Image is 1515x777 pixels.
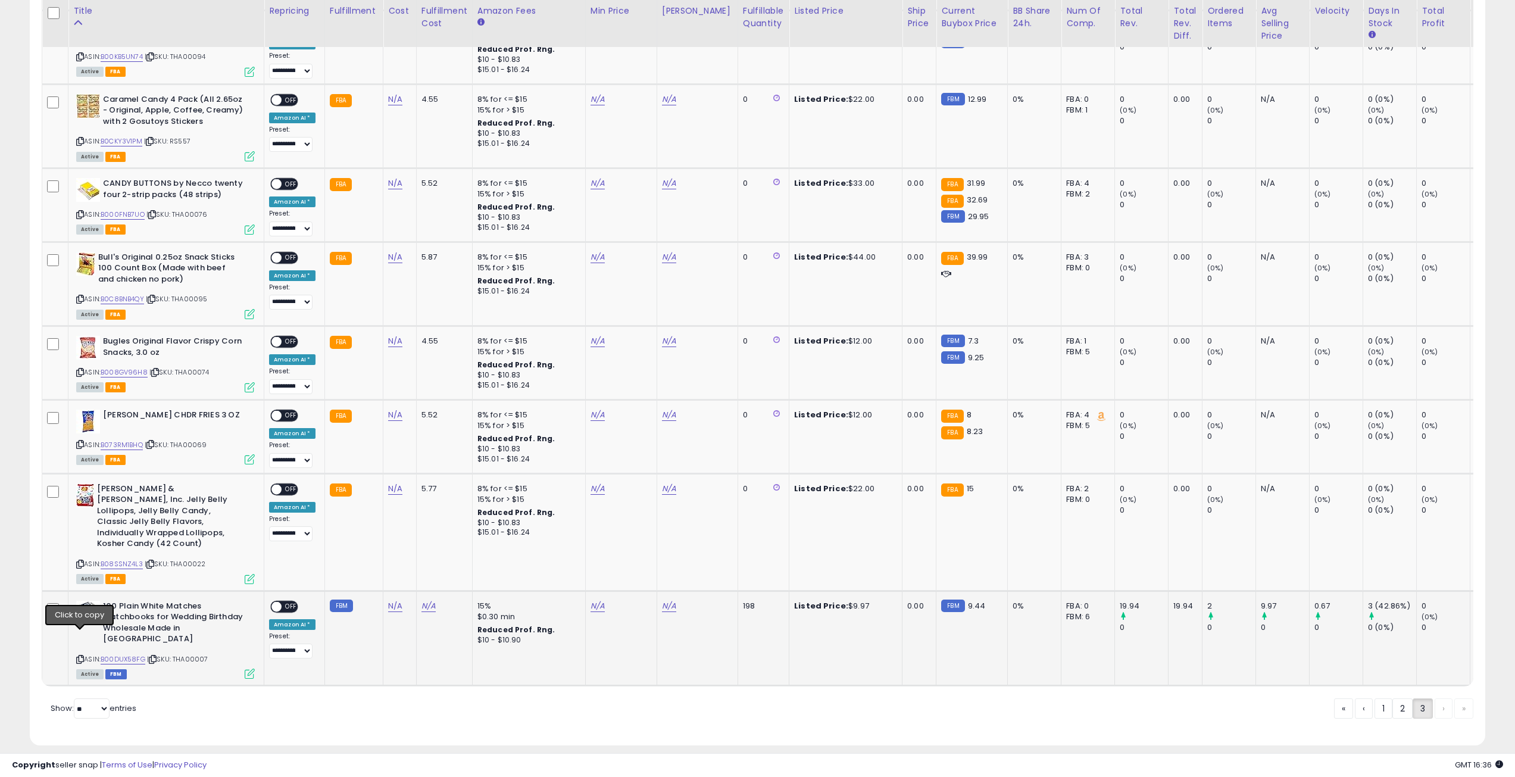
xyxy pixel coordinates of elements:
small: (0%) [1314,347,1331,357]
span: FBA [105,455,126,465]
div: N/A [1261,410,1300,420]
small: (0%) [1368,105,1385,115]
div: ASIN: [76,178,255,233]
div: $15.01 - $16.24 [477,286,576,297]
div: 0 (0%) [1368,116,1416,126]
div: 0 [1120,431,1168,442]
small: (0%) [1368,263,1385,273]
div: 8% for <= $15 [477,410,576,420]
div: 0.00 [907,94,927,105]
div: Preset: [269,210,316,236]
span: FBA [105,382,126,392]
div: 4.55 [421,94,463,105]
div: 0 [1422,273,1470,284]
small: FBM [941,210,964,223]
div: N/A [1261,252,1300,263]
a: B000FNB7UO [101,210,145,220]
div: $22.00 [794,94,893,105]
a: N/A [591,483,605,495]
div: FBM: 5 [1066,347,1105,357]
div: 0 [1120,357,1168,368]
div: 0 [1422,199,1470,210]
span: 9.25 [968,352,985,363]
div: 0 [1207,178,1255,189]
small: (0%) [1120,105,1136,115]
small: (0%) [1207,105,1224,115]
div: Total Profit [1422,5,1465,30]
span: 8 [967,409,972,420]
small: FBM [941,351,964,364]
small: (0%) [1207,189,1224,199]
small: (0%) [1120,421,1136,430]
div: $10 - $10.83 [477,55,576,65]
a: N/A [662,409,676,421]
div: Ship Price [907,5,931,30]
small: (0%) [1422,421,1438,430]
div: FBA: 1 [1066,336,1105,347]
small: (0%) [1120,189,1136,199]
div: $10 - $10.83 [477,213,576,223]
img: 51fgIyKHXhL._SL40_.jpg [76,483,94,507]
span: | SKU: THA00094 [145,52,206,61]
div: FBA: 0 [1066,94,1105,105]
div: FBM: 2 [1066,189,1105,199]
a: Privacy Policy [154,759,207,770]
span: All listings currently available for purchase on Amazon [76,382,104,392]
a: B008GV96H8 [101,367,148,377]
div: 0 [1207,431,1255,442]
small: FBA [941,252,963,265]
div: 0 [1207,42,1255,52]
div: 0 [743,252,780,263]
div: 0 [1314,336,1363,347]
div: 0 [1120,199,1168,210]
a: N/A [662,600,676,612]
div: 0.00 [1173,94,1193,105]
div: FBA: 3 [1066,252,1105,263]
div: ASIN: [76,336,255,391]
div: BB Share 24h. [1013,5,1056,30]
div: $15.01 - $16.24 [477,139,576,149]
div: Title [73,5,259,17]
div: $15.01 - $16.24 [477,223,576,233]
small: FBA [941,410,963,423]
div: $12.00 [794,410,893,420]
b: [PERSON_NAME] & [PERSON_NAME], Inc. Jelly Belly Lollipops, Jelly Belly Candy, Classic Jelly Belly... [97,483,242,553]
span: 31.99 [967,177,986,189]
span: OFF [282,252,301,263]
b: Bugles Original Flavor Crispy Corn Snacks, 3.0 oz [103,336,248,361]
div: Ordered Items [1207,5,1251,30]
div: 0 [743,178,780,189]
span: | SKU: THA00095 [146,294,208,304]
div: 0% [1013,410,1052,420]
a: B00DUX58FG [101,654,145,664]
b: Listed Price: [794,93,848,105]
div: 0 [743,483,780,494]
div: Days In Stock [1368,5,1411,30]
div: 0 [1207,252,1255,263]
div: Velocity [1314,5,1358,17]
b: Listed Price: [794,177,848,189]
a: N/A [388,409,402,421]
div: 0 [1422,252,1470,263]
div: 5.52 [421,178,463,189]
span: 32.69 [967,194,988,205]
div: Preset: [269,283,316,310]
div: ASIN: [76,252,255,318]
div: 0.00 [1173,336,1193,347]
div: 5.52 [421,410,463,420]
span: FBA [105,67,126,77]
div: 0 [1120,178,1168,189]
small: FBA [330,336,352,349]
b: Reduced Prof. Rng. [477,44,555,54]
div: 0 [1120,252,1168,263]
b: Reduced Prof. Rng. [477,202,555,212]
a: N/A [388,251,402,263]
div: [PERSON_NAME] [662,5,733,17]
small: Amazon Fees. [477,17,485,28]
div: Amazon AI * [269,354,316,365]
a: B0CKY3V1PM [101,136,142,146]
span: 29.95 [968,211,989,222]
div: Repricing [269,5,320,17]
div: Current Buybox Price [941,5,1002,30]
small: (0%) [1422,189,1438,199]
